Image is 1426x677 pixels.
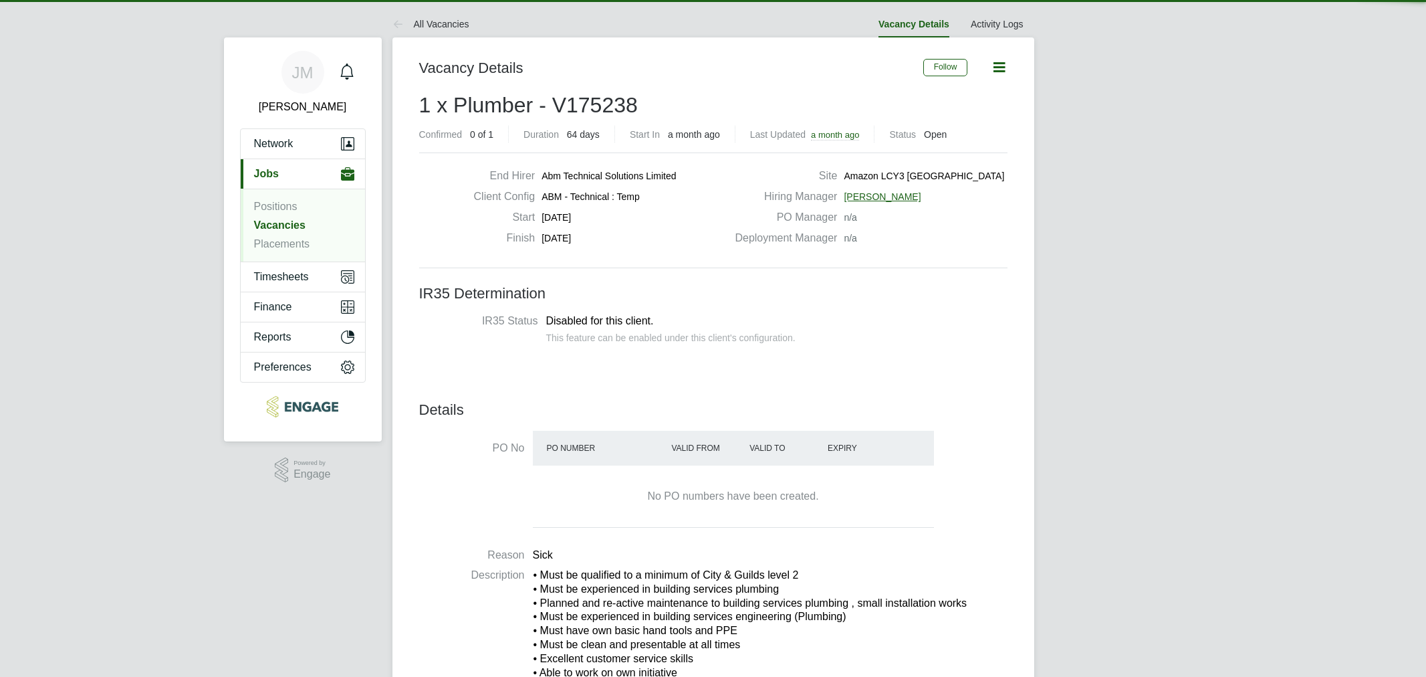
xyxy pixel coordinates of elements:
label: PO No [419,442,525,456]
label: Description [419,569,525,583]
a: All Vacancies [392,19,469,29]
label: Site [725,169,837,183]
span: [DATE] [542,232,571,244]
label: PO Manager [725,211,837,225]
label: Start [461,211,535,225]
h3: IR35 Determination [419,284,1007,304]
div: Valid From [668,436,746,460]
label: Confirmed [419,128,463,140]
button: Timesheets [241,262,365,292]
a: Powered byEngage [275,458,331,483]
span: Powered by [293,458,330,469]
nav: Main navigation [224,37,382,442]
span: Jobs [254,168,279,180]
label: Reason [419,549,525,563]
span: n/a [844,211,856,223]
span: Preferences [254,361,312,373]
span: Timesheets [254,271,309,283]
span: Reports [254,331,291,343]
h3: Details [419,401,1007,420]
div: Valid To [746,436,824,460]
span: a month ago [668,129,720,140]
span: Disabled for this client. [546,315,654,326]
span: 1 x Plumber - V175238 [419,93,638,117]
div: Jobs [241,189,365,262]
label: Status [889,128,916,140]
button: Network [241,129,365,159]
h3: Vacancy Details [419,59,923,78]
span: ABM - Technical : Temp [542,191,640,203]
a: Vacancy Details [878,19,949,29]
span: n/a [844,232,856,244]
label: Last Updated [750,128,806,140]
div: Expiry [824,436,903,460]
label: Deployment Manager [725,231,837,246]
a: JM[PERSON_NAME] [240,51,366,115]
a: Go to home page [240,396,366,417]
a: Placements [254,238,310,250]
button: Follow [923,59,968,76]
span: 64 days [567,129,600,140]
label: Client Config [461,190,535,204]
a: Positions [254,201,298,212]
a: Vacancies [254,219,306,231]
span: Sick [533,549,553,561]
img: txmrecruit-logo-retina.png [267,396,338,417]
div: PO Number [544,436,669,460]
label: IR35 Status [433,314,538,328]
span: [DATE] [542,211,571,223]
label: Start In [630,128,660,140]
span: Finance [254,301,292,313]
span: 0 of 1 [470,129,493,140]
span: JM [292,64,314,81]
button: Preferences [241,353,365,382]
span: a month ago [811,130,859,140]
button: Finance [241,292,365,322]
span: Junior Muya [240,99,366,115]
span: Engage [293,469,330,480]
label: Finish [461,231,535,246]
div: No PO numbers have been created. [546,490,921,504]
a: Activity Logs [971,19,1024,29]
span: Open [924,129,947,140]
label: Duration [523,128,559,140]
span: [PERSON_NAME] [844,191,921,203]
span: Abm Technical Solutions Limited [542,170,676,182]
button: Reports [241,322,365,352]
span: Amazon LCY3 [GEOGRAPHIC_DATA] [844,170,1004,182]
label: End Hirer [461,169,535,183]
label: Hiring Manager [725,190,837,204]
div: This feature can be enabled under this client's configuration. [546,328,796,344]
button: Jobs [241,159,365,189]
span: Network [254,138,293,150]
